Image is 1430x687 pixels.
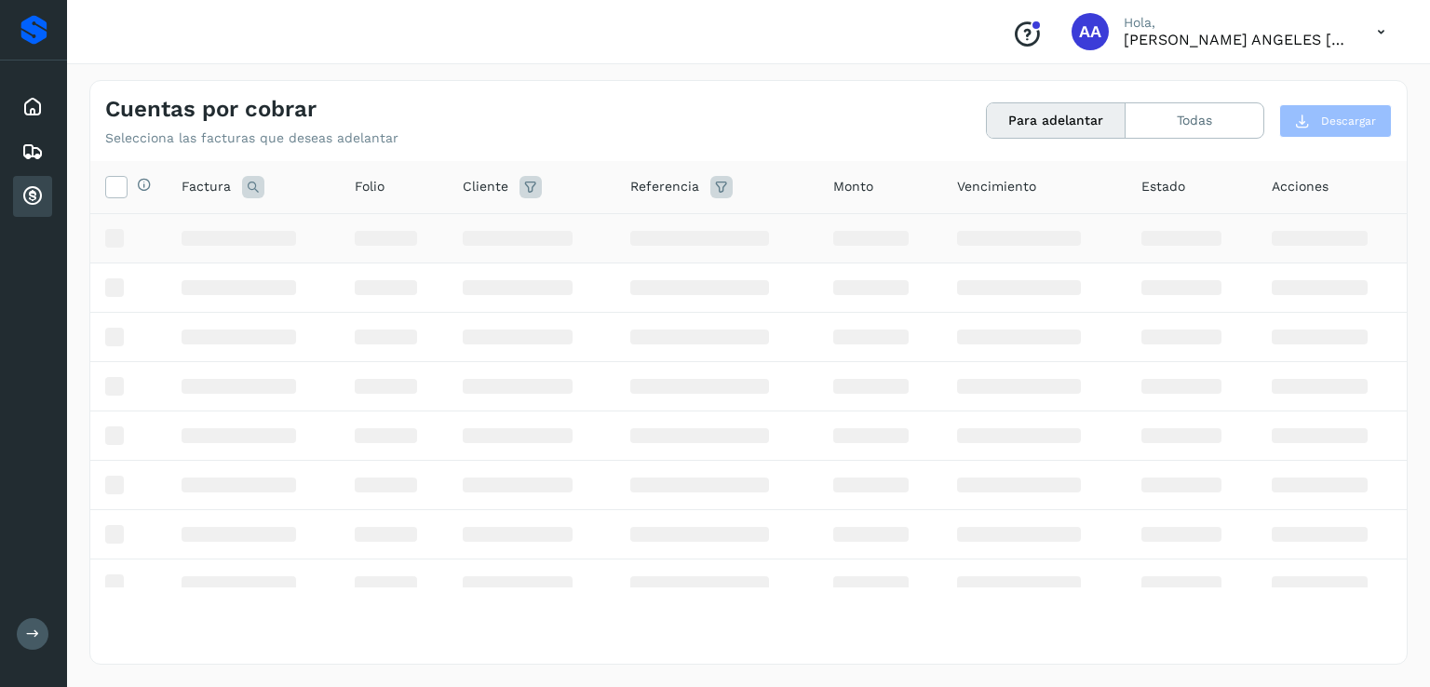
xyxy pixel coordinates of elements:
p: Selecciona las facturas que deseas adelantar [105,130,398,146]
div: Inicio [13,87,52,128]
span: Monto [833,177,873,196]
span: Cliente [463,177,508,196]
button: Descargar [1279,104,1392,138]
div: Embarques [13,131,52,172]
p: ADRIAN ANGELES GARCIA [1124,31,1347,48]
div: Cuentas por cobrar [13,176,52,217]
span: Estado [1141,177,1185,196]
span: Factura [182,177,231,196]
span: Referencia [630,177,699,196]
p: Hola, [1124,15,1347,31]
button: Todas [1126,103,1263,138]
span: Vencimiento [957,177,1036,196]
span: Folio [355,177,384,196]
span: Acciones [1272,177,1329,196]
span: Descargar [1321,113,1376,129]
h4: Cuentas por cobrar [105,96,317,123]
button: Para adelantar [987,103,1126,138]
